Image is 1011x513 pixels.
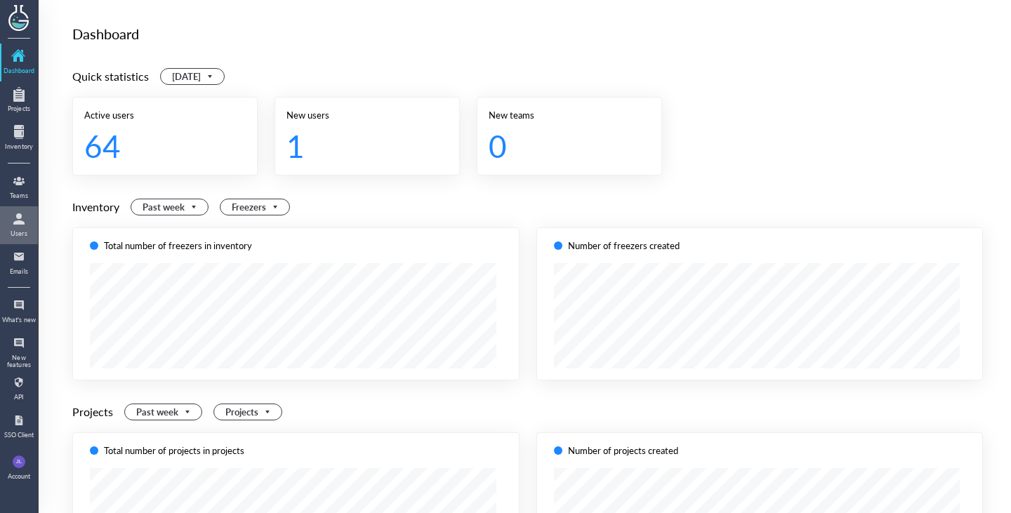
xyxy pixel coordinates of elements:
[1,170,37,205] a: Teams
[286,127,437,164] div: 1
[1,230,37,237] div: Users
[72,67,149,86] div: Quick statistics
[1,394,37,401] div: API
[104,444,244,457] div: Total number of projects in projects
[136,404,193,420] span: Past week
[1,409,37,444] a: SSO Client
[489,127,639,164] div: 0
[1,268,37,275] div: Emails
[1,246,37,281] a: Emails
[72,403,113,421] div: Projects
[84,109,246,121] div: Active users
[1,432,37,439] div: SSO Client
[1,294,37,329] a: What's new
[1,208,37,243] a: Users
[16,455,22,468] span: JL
[232,199,281,215] span: Freezers
[1,192,37,199] div: Teams
[104,239,252,252] div: Total number of freezers in inventory
[286,109,448,121] div: New users
[1,67,37,74] div: Dashboard
[568,444,678,457] div: Number of projects created
[84,127,234,164] div: 64
[143,199,199,215] span: Past week
[1,83,37,118] a: Projects
[489,109,650,121] div: New teams
[1,317,37,324] div: What's new
[1,371,37,406] a: API
[1,45,37,80] a: Dashboard
[72,22,983,45] div: Dashboard
[72,198,119,216] div: Inventory
[172,69,216,84] span: Today
[1,121,37,156] a: Inventory
[8,473,30,480] div: Account
[225,404,273,420] span: Projects
[1,354,37,369] div: New features
[1,105,37,112] div: Projects
[1,332,37,368] a: New features
[568,239,680,252] div: Number of freezers created
[1,143,37,150] div: Inventory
